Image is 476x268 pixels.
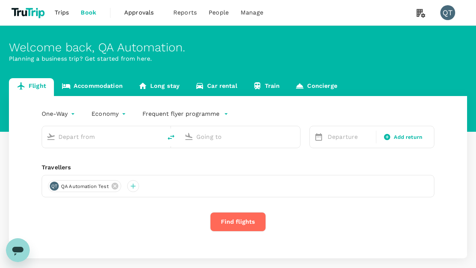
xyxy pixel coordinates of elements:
[287,78,345,96] a: Concierge
[241,8,263,17] span: Manage
[295,136,296,137] button: Open
[55,8,69,17] span: Trips
[9,54,467,63] p: Planning a business trip? Get started from here.
[9,4,49,21] img: TruTrip logo
[162,128,180,146] button: delete
[210,212,266,232] button: Find flights
[124,8,161,17] span: Approvals
[81,8,96,17] span: Book
[42,108,77,120] div: One-Way
[9,78,54,96] a: Flight
[6,238,30,262] iframe: Button to launch messaging window
[9,41,467,54] div: Welcome back , QA Automation .
[173,8,197,17] span: Reports
[48,180,121,192] div: QTQA Automation Test
[54,78,131,96] a: Accommodation
[142,109,228,118] button: Frequent flyer programme
[196,131,284,143] input: Going to
[57,183,113,190] span: QA Automation Test
[42,163,434,172] div: Travellers
[440,5,455,20] div: QT
[209,8,229,17] span: People
[58,131,147,143] input: Depart from
[91,108,128,120] div: Economy
[50,182,59,191] div: QT
[328,133,372,141] p: Departure
[187,78,245,96] a: Car rental
[157,136,158,137] button: Open
[394,133,422,141] span: Add return
[131,78,187,96] a: Long stay
[245,78,288,96] a: Train
[142,109,219,118] p: Frequent flyer programme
